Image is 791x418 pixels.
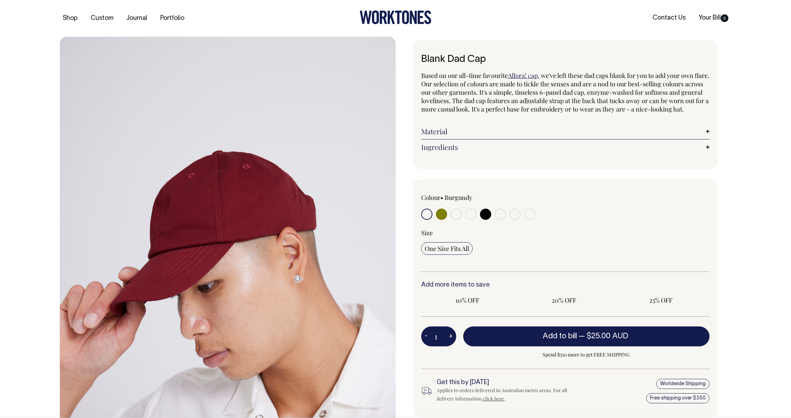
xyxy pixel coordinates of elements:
a: click here [483,395,504,402]
label: Burgundy [445,193,472,202]
a: Contact Us [650,12,688,24]
span: 25% OFF [618,296,704,304]
span: 0 [721,14,728,22]
div: Size [421,229,709,237]
h1: Blank Dad Cap [421,54,709,65]
button: Add to bill —$25.00 AUD [463,326,709,346]
span: , we've left these dad caps blank for you to add your own flare. Our selection of colours are mad... [421,71,709,113]
span: Add to bill [543,333,577,340]
input: 20% OFF [518,294,610,307]
a: Ingredients [421,143,709,151]
span: • [440,193,443,202]
span: Spend $350 more to get FREE SHIPPING [463,351,709,359]
a: Journal [123,13,150,24]
button: + [445,330,456,344]
a: Custom [88,13,116,24]
div: Applies to orders delivered in Australian metro areas. For all delivery information, . [437,386,579,403]
span: 10% OFF [425,296,510,304]
span: One Size Fits All [425,244,469,253]
div: Colour [421,193,537,202]
h6: Add more items to save [421,282,709,289]
input: 10% OFF [421,294,514,307]
a: Material [421,127,709,136]
span: $25.00 AUD [587,333,628,340]
input: One Size Fits All [421,242,473,255]
input: 25% OFF [615,294,707,307]
button: - [421,330,431,344]
a: Shop [60,13,80,24]
span: — [579,333,630,340]
span: Based on our all-time favourite [421,71,508,80]
a: Portfolio [157,13,187,24]
h6: Get this by [DATE] [437,379,579,386]
span: 20% OFF [521,296,607,304]
a: Allora! cap [508,71,538,80]
a: Your Bill0 [696,12,731,24]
